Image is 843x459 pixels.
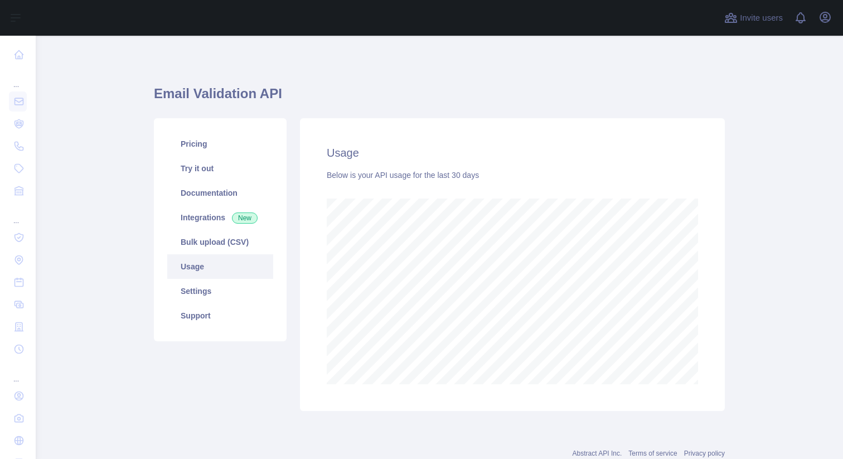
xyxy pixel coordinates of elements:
[9,361,27,384] div: ...
[232,212,258,224] span: New
[327,170,698,181] div: Below is your API usage for the last 30 days
[684,450,725,457] a: Privacy policy
[573,450,622,457] a: Abstract API Inc.
[167,156,273,181] a: Try it out
[167,230,273,254] a: Bulk upload (CSV)
[722,9,785,27] button: Invite users
[740,12,783,25] span: Invite users
[9,203,27,225] div: ...
[167,303,273,328] a: Support
[327,145,698,161] h2: Usage
[628,450,677,457] a: Terms of service
[167,132,273,156] a: Pricing
[9,67,27,89] div: ...
[154,85,725,112] h1: Email Validation API
[167,181,273,205] a: Documentation
[167,279,273,303] a: Settings
[167,205,273,230] a: Integrations New
[167,254,273,279] a: Usage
